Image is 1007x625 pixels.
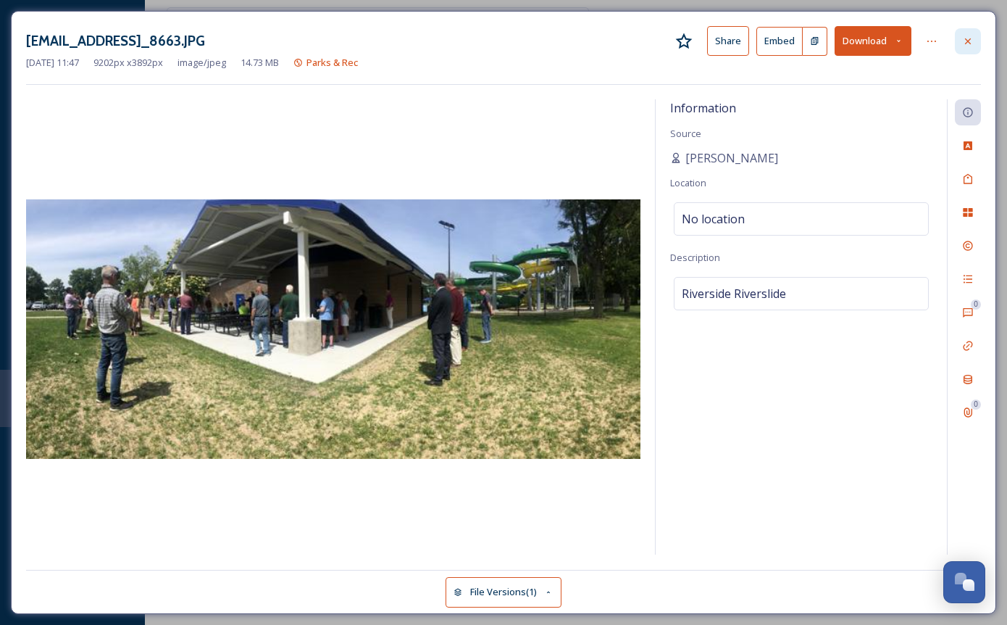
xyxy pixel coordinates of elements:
span: Description [670,251,720,264]
span: Location [670,176,706,189]
div: 0 [971,400,981,410]
span: Source [670,127,701,140]
h3: [EMAIL_ADDRESS]_8663.JPG [26,30,205,51]
span: image/jpeg [177,56,226,70]
button: Embed [756,27,803,56]
span: 14.73 MB [241,56,279,70]
button: File Versions(1) [446,577,561,607]
span: Information [670,100,736,116]
span: [PERSON_NAME] [685,149,778,167]
img: cb952a22-83ed-47d7-941f-6bca95edf46f.jpg [26,199,640,460]
span: Riverside Riverslide [682,285,786,302]
button: Open Chat [943,561,985,603]
span: Parks & Rec [306,56,358,69]
button: Download [835,26,911,56]
span: No location [682,210,745,228]
button: Share [707,26,749,56]
div: 0 [971,299,981,310]
span: [DATE] 11:47 [26,56,79,70]
span: 9202 px x 3892 px [93,56,163,70]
